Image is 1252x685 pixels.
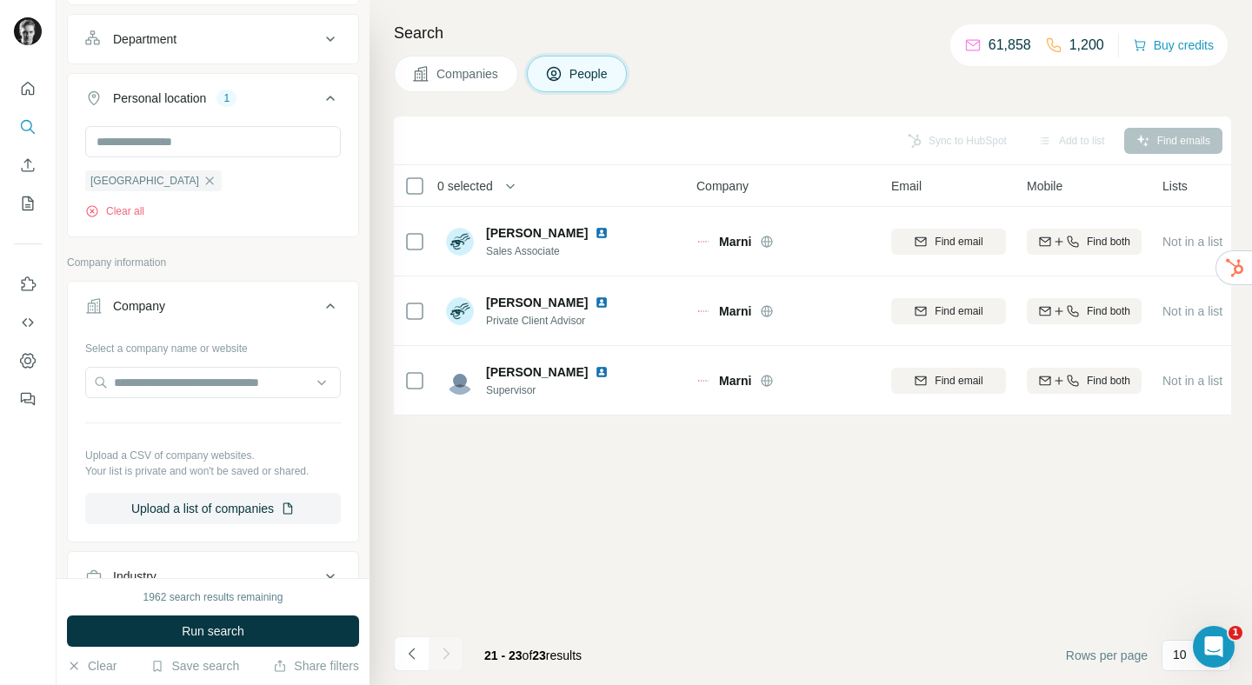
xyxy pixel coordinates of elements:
img: Avatar [446,367,474,395]
button: Feedback [14,383,42,415]
button: Find email [891,368,1006,394]
span: Find both [1087,303,1130,319]
img: LinkedIn logo [595,365,609,379]
button: Use Surfe API [14,307,42,338]
div: Company [113,297,165,315]
button: Department [68,18,358,60]
button: Save search [150,657,239,675]
button: Share filters [273,657,359,675]
img: Logo of Marni [696,304,710,318]
p: Company information [67,255,359,270]
span: [PERSON_NAME] [486,224,588,242]
button: Clear [67,657,117,675]
span: of [523,648,533,662]
button: Enrich CSV [14,150,42,181]
button: Navigate to previous page [394,636,429,671]
button: Find email [891,229,1006,255]
button: Search [14,111,42,143]
span: [PERSON_NAME] [486,294,588,311]
span: 1 [1229,626,1242,640]
span: Marni [719,303,751,320]
span: Lists [1162,177,1188,195]
button: Find both [1027,368,1142,394]
span: Run search [182,622,244,640]
span: Sales Associate [486,243,616,259]
span: Not in a list [1162,304,1222,318]
div: 1962 search results remaining [143,589,283,605]
img: Avatar [14,17,42,45]
span: Email [891,177,922,195]
span: Not in a list [1162,374,1222,388]
p: Upload a CSV of company websites. [85,448,341,463]
div: Select a company name or website [85,334,341,356]
button: Quick start [14,73,42,104]
button: Industry [68,555,358,597]
h4: Search [394,21,1231,45]
img: Avatar [446,297,474,325]
span: 23 [532,648,546,662]
img: Logo of Marni [696,374,710,388]
span: People [569,65,609,83]
span: Find email [935,373,982,389]
button: Find both [1027,229,1142,255]
span: Supervisor [486,382,616,398]
span: 21 - 23 [484,648,523,662]
p: 61,858 [989,35,1031,56]
span: 0 selected [437,177,493,195]
span: [PERSON_NAME] [486,363,588,381]
button: Find both [1027,298,1142,324]
span: Companies [436,65,500,83]
div: Personal location [113,90,206,107]
div: Industry [113,568,156,585]
img: Logo of Marni [696,235,710,249]
span: Mobile [1027,177,1062,195]
span: results [484,648,582,662]
button: Personal location1 [68,77,358,126]
img: LinkedIn logo [595,226,609,240]
p: 10 [1173,646,1187,663]
span: Not in a list [1162,235,1222,249]
span: Marni [719,372,751,389]
img: Avatar [446,228,474,256]
img: LinkedIn logo [595,296,609,309]
div: Department [113,30,176,48]
iframe: Intercom live chat [1193,626,1235,668]
button: Upload a list of companies [85,493,341,524]
button: Clear all [85,203,144,219]
span: Company [696,177,749,195]
button: Company [68,285,358,334]
span: Private Client Advisor [486,313,616,329]
p: 1,200 [1069,35,1104,56]
button: Run search [67,615,359,647]
button: Find email [891,298,1006,324]
span: Find email [935,234,982,249]
button: Use Surfe on LinkedIn [14,269,42,300]
p: Your list is private and won't be saved or shared. [85,463,341,479]
span: Find both [1087,373,1130,389]
span: Find both [1087,234,1130,249]
span: Find email [935,303,982,319]
span: Rows per page [1066,647,1148,664]
button: Dashboard [14,345,42,376]
span: Marni [719,233,751,250]
span: [GEOGRAPHIC_DATA] [90,173,199,189]
div: 1 [216,90,236,106]
button: Buy credits [1133,33,1214,57]
button: My lists [14,188,42,219]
